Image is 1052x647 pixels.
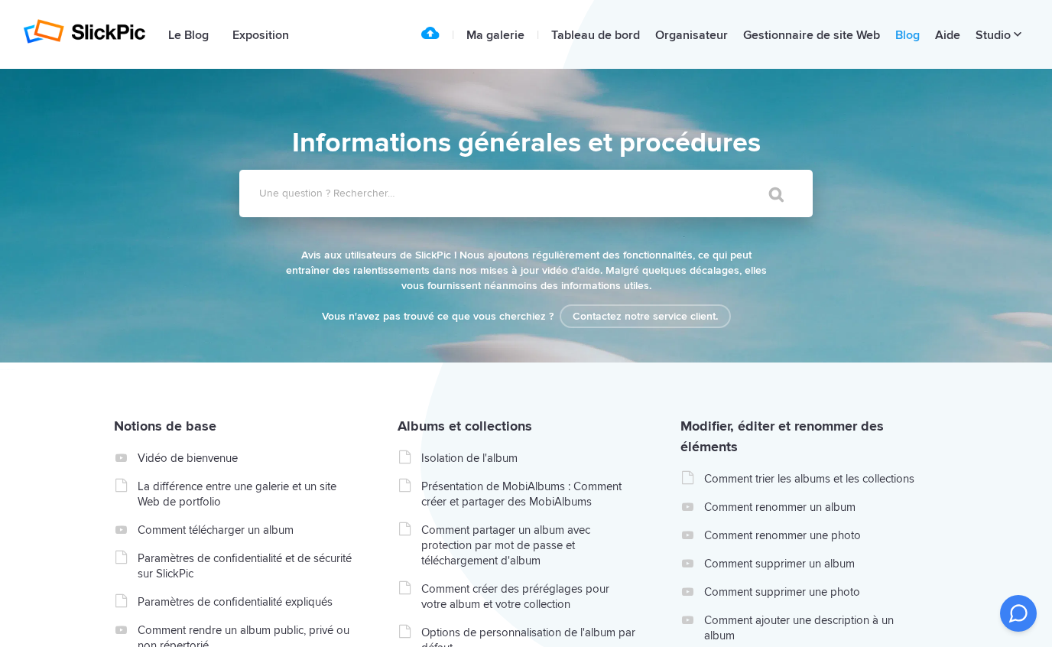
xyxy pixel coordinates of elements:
[322,310,554,323] font: Vous n'avez pas trouvé ce que vous cherchiez ?
[704,557,855,571] font: Comment supprimer un album
[421,451,518,465] font: Isolation de l'album
[704,499,920,515] a: Comment renommer un album
[138,479,354,509] a: La différence entre une galerie et un site Web de portfolio
[398,418,532,434] a: Albums et collections
[138,522,354,538] a: Comment télécharger un album
[704,471,920,486] a: Comment trier les albums et les collections
[704,556,920,571] a: Comment supprimer un album
[704,528,920,543] a: Comment renommer une photo
[138,450,354,466] a: Vidéo de bienvenue
[138,595,333,609] font: Paramètres de confidentialité expliqués
[421,522,638,568] a: Comment partager un album avec protection par mot de passe et téléchargement d'album
[704,472,914,486] font: Comment trier les albums et les collections
[138,551,352,580] font: Paramètres de confidentialité et de sécurité sur SlickPic
[286,249,767,292] font: Avis aux utilisateurs de SlickPic ! Nous ajoutons régulièrement des fonctionnalités, ce qui peut ...
[114,418,216,434] a: Notions de base
[259,187,395,200] font: Une question ? Rechercher…
[138,551,354,581] a: Paramètres de confidentialité et de sécurité sur SlickPic
[421,450,638,466] a: Isolation de l'album
[704,584,920,600] a: Comment supprimer une photo
[704,613,920,643] a: Comment ajouter une description à un album
[421,582,609,611] font: Comment créer des préréglages pour votre album et votre collection
[138,523,294,537] font: Comment télécharger un album
[704,613,894,642] font: Comment ajouter une description à un album
[421,523,590,567] font: Comment partager un album avec protection par mot de passe et téléchargement d'album
[138,594,354,610] a: Paramètres de confidentialité expliqués
[704,585,860,599] font: Comment supprimer une photo
[421,479,638,509] a: Présentation de MobiAlbums : Comment créer et partager des MobiAlbums
[704,500,856,514] font: Comment renommer un album
[680,418,884,455] a: Modifier, éditer et renommer des éléments
[737,176,801,213] input: 
[421,581,638,612] a: Comment créer des préréglages pour votre album et votre collection
[292,126,761,160] font: Informations générales et procédures
[560,304,731,328] a: Contactez notre service client.
[573,310,718,323] font: Contactez notre service client.
[421,480,622,509] font: Présentation de MobiAlbums : Comment créer et partager des MobiAlbums
[138,480,336,509] font: La différence entre une galerie et un site Web de portfolio
[138,451,238,465] font: Vidéo de bienvenue
[704,528,861,542] font: Comment renommer une photo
